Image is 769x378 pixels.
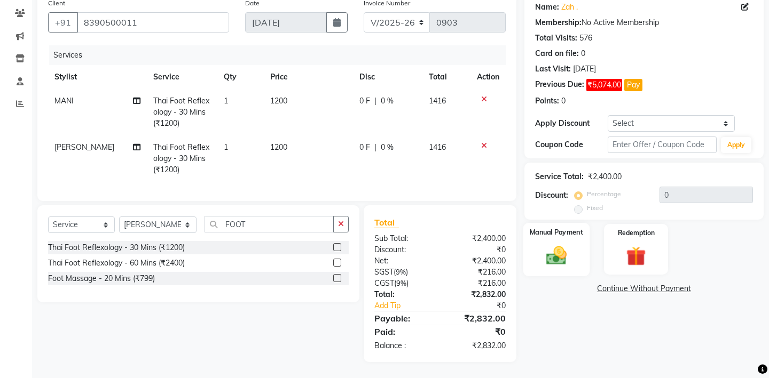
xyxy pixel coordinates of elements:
div: ₹0 [440,325,514,338]
div: Sub Total: [366,233,440,244]
div: ₹2,832.00 [440,289,514,300]
div: ₹2,832.00 [440,340,514,351]
span: 0 % [381,95,394,107]
span: 1416 [429,142,446,152]
div: Discount: [535,190,568,201]
div: Thai Foot Reflexology - 30 Mins (₹1200) [48,242,185,253]
label: Manual Payment [530,227,583,237]
span: 9% [396,268,406,276]
th: Service [147,65,217,89]
img: _cash.svg [539,244,572,267]
th: Stylist [48,65,147,89]
span: ₹5,074.00 [586,79,622,91]
span: 1 [224,96,228,106]
div: Total: [366,289,440,300]
button: Pay [624,79,642,91]
div: ₹2,400.00 [440,233,514,244]
div: 0 [561,95,566,107]
span: 1200 [270,142,287,152]
div: Paid: [366,325,440,338]
div: Membership: [535,17,582,28]
span: CGST [374,278,394,288]
img: _gift.svg [620,244,652,269]
span: 0 % [381,142,394,153]
div: ₹0 [440,244,514,255]
div: Total Visits: [535,33,577,44]
span: 9% [396,279,406,287]
th: Total [422,65,470,89]
div: Net: [366,255,440,267]
input: Search or Scan [205,216,334,232]
div: Discount: [366,244,440,255]
div: ₹216.00 [440,267,514,278]
span: Thai Foot Reflexology - 30 Mins (₹1200) [153,96,209,128]
div: ₹2,400.00 [440,255,514,267]
a: Zah . [561,2,578,13]
span: Total [374,217,399,228]
label: Redemption [618,228,655,238]
div: ₹0 [452,300,514,311]
span: MANI [54,96,74,106]
span: 0 F [359,142,370,153]
div: [DATE] [573,63,596,75]
span: 1 [224,142,228,152]
span: | [374,95,376,107]
button: +91 [48,12,78,33]
div: Foot Massage - 20 Mins (₹799) [48,273,155,284]
label: Percentage [587,189,621,199]
div: ( ) [366,278,440,289]
div: Name: [535,2,559,13]
span: 1416 [429,96,446,106]
span: Thai Foot Reflexology - 30 Mins (₹1200) [153,142,209,174]
a: Add Tip [366,300,452,311]
th: Price [264,65,352,89]
div: ₹216.00 [440,278,514,289]
button: Apply [721,137,751,153]
th: Qty [217,65,264,89]
div: Card on file: [535,48,579,59]
div: Coupon Code [535,139,608,150]
div: Last Visit: [535,63,571,75]
input: Enter Offer / Coupon Code [608,136,717,153]
div: Payable: [366,312,440,325]
span: 1200 [270,96,287,106]
span: | [374,142,376,153]
label: Fixed [587,203,603,213]
div: Thai Foot Reflexology - 60 Mins (₹2400) [48,258,185,269]
div: ₹2,832.00 [440,312,514,325]
div: Balance : [366,340,440,351]
a: Continue Without Payment [527,283,762,294]
div: 0 [581,48,585,59]
div: ( ) [366,267,440,278]
div: ₹2,400.00 [588,171,622,182]
span: SGST [374,267,394,277]
div: Previous Due: [535,79,584,91]
th: Disc [353,65,422,89]
div: No Active Membership [535,17,753,28]
th: Action [470,65,506,89]
div: Service Total: [535,171,584,182]
input: Search by Name/Mobile/Email/Code [77,12,229,33]
div: Apply Discount [535,118,608,129]
div: Services [49,45,514,65]
div: Points: [535,95,559,107]
div: 576 [579,33,592,44]
span: [PERSON_NAME] [54,142,114,152]
span: 0 F [359,95,370,107]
